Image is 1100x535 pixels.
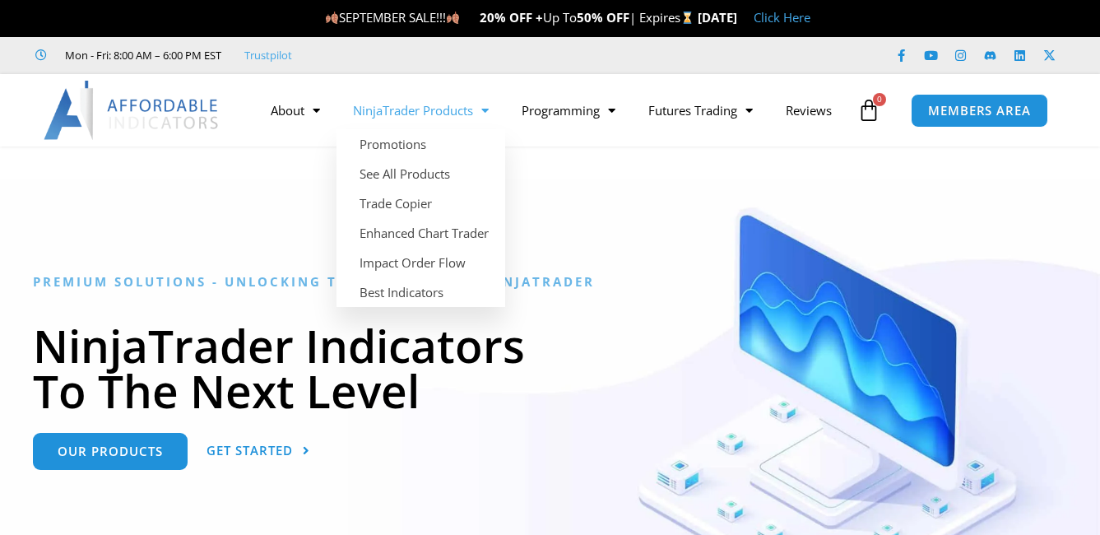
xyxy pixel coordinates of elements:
a: Impact Order Flow [336,248,505,277]
a: 0 [833,86,905,134]
a: MEMBERS AREA [911,94,1048,128]
a: About [254,91,336,129]
img: 🍂 [447,12,459,24]
span: 0 [873,93,886,106]
img: LogoAI | Affordable Indicators – NinjaTrader [44,81,220,140]
a: Click Here [754,9,810,26]
ul: NinjaTrader Products [336,129,505,307]
a: Trustpilot [244,45,292,65]
span: Mon - Fri: 8:00 AM – 6:00 PM EST [61,45,221,65]
a: Our Products [33,433,188,470]
h1: NinjaTrader Indicators To The Next Level [33,323,1067,413]
h6: Premium Solutions - Unlocking the Potential in NinjaTrader [33,274,1067,290]
a: Enhanced Chart Trader [336,218,505,248]
a: Promotions [336,129,505,159]
span: SEPTEMBER SALE!!! Up To | Expires [325,9,698,26]
span: MEMBERS AREA [928,105,1031,117]
strong: [DATE] [698,9,737,26]
a: See All Products [336,159,505,188]
nav: Menu [254,91,852,129]
img: 🍂 [326,12,338,24]
strong: 50% OFF [577,9,629,26]
span: Get Started [207,444,293,457]
span: Our Products [58,445,163,458]
strong: 20% OFF + [480,9,543,26]
a: NinjaTrader Products [336,91,505,129]
a: Trade Copier [336,188,505,218]
a: Programming [505,91,632,129]
a: Reviews [769,91,848,129]
a: Get Started [207,433,310,470]
a: Futures Trading [632,91,769,129]
a: Best Indicators [336,277,505,307]
img: ⌛ [681,12,694,24]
